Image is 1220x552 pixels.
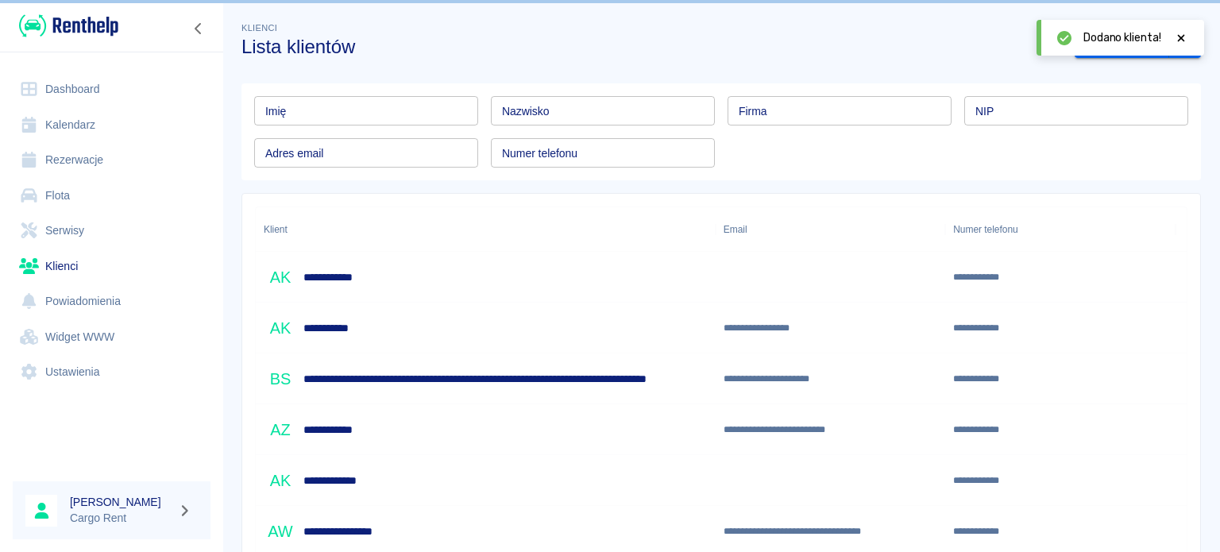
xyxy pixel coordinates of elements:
[13,284,210,319] a: Powiadomienia
[13,319,210,355] a: Widget WWW
[264,362,297,396] div: BS
[19,13,118,39] img: Renthelp logo
[264,261,297,294] div: AK
[945,207,1175,252] div: Numer telefonu
[13,107,210,143] a: Kalendarz
[13,178,210,214] a: Flota
[953,207,1017,252] div: Numer telefonu
[13,142,210,178] a: Rezerwacje
[13,71,210,107] a: Dashboard
[264,464,297,497] div: AK
[724,207,747,252] div: Email
[241,23,277,33] span: Klienci
[187,18,210,39] button: Zwiń nawigację
[13,213,210,249] a: Serwisy
[13,354,210,390] a: Ustawienia
[1083,29,1161,46] span: Dodano klienta!
[264,413,297,446] div: AZ
[264,207,288,252] div: Klient
[716,207,945,252] div: Email
[13,13,118,39] a: Renthelp logo
[70,494,172,510] h6: [PERSON_NAME]
[13,249,210,284] a: Klienci
[256,207,716,252] div: Klient
[70,510,172,527] p: Cargo Rent
[264,311,297,345] div: AK
[264,515,297,548] div: AW
[241,36,1062,58] h3: Lista klientów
